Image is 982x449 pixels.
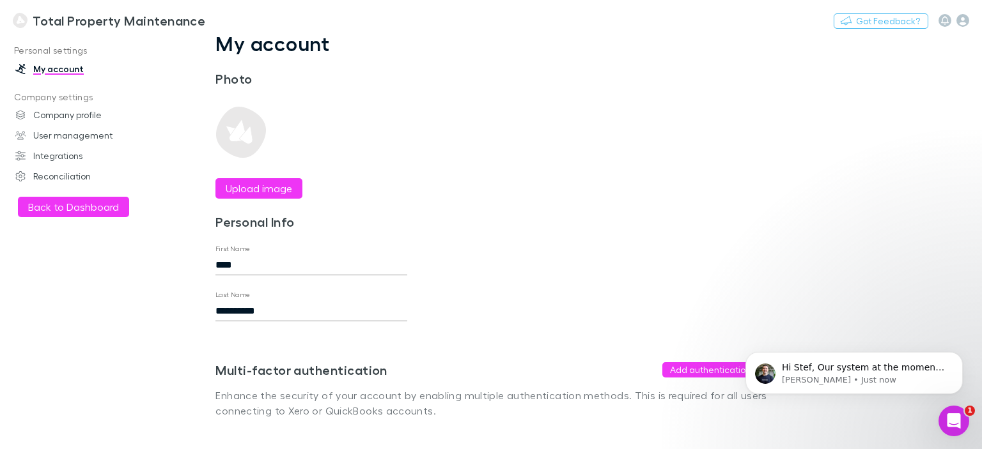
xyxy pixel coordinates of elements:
a: Reconciliation [3,166,168,186]
div: how can i get an invoice every month [66,81,235,94]
button: go back [8,5,33,29]
button: Upload attachment [20,351,30,361]
a: Company profile [3,105,168,125]
button: Home [200,5,224,29]
b: [PERSON_NAME] [55,259,127,268]
label: Last Name [215,290,251,300]
p: Active [62,16,88,29]
iframe: Intercom notifications message [726,325,982,415]
p: Company settings [3,89,168,105]
div: Give the team a way to reach you: [10,141,186,169]
a: Integrations [3,146,168,166]
a: Total Property Maintenance [5,5,213,36]
label: Upload image [226,181,292,196]
input: Enter your email [26,211,230,224]
div: Alex says… [10,255,245,285]
button: Emoji picker [40,351,51,361]
img: Preview [215,107,267,158]
label: First Name [215,244,251,254]
button: Add authentication method [662,362,793,377]
h1: [PERSON_NAME] [62,6,145,16]
h3: Personal Info [215,214,407,229]
a: User management [3,125,168,146]
textarea: Message… [11,324,245,346]
div: Rechargly typically replies in under 1h. [20,119,195,132]
p: Personal settings [3,43,168,59]
div: Give the team a way to reach you: [20,148,176,161]
iframe: Intercom live chat [939,406,969,436]
div: user says… [10,73,245,112]
div: joined the conversation [55,258,218,270]
div: Hi Stef,Our system at the moment don't send out invoices to your clients every month, instead you... [10,285,210,438]
span: Hi Stef, Our system at the moment don't send out invoices to your clients every month, instead yo... [56,37,218,136]
button: Start recording [81,351,91,361]
div: You will be notified here and by email [26,192,230,208]
span: 1 [965,406,975,416]
h1: My account [215,31,793,56]
button: Upload image [215,178,302,199]
div: how can i get an invoice every month [56,73,245,102]
h3: Multi-factor authentication [215,362,387,377]
div: Our system at the moment don't send out invoices to your clients every month, instead your client... [20,311,199,399]
button: Send a message… [219,346,240,367]
img: Profile image for Alex [36,7,57,27]
a: My account [3,59,168,79]
button: Back to Dashboard [18,197,129,217]
div: Rai says… [10,141,245,170]
p: Message from Alex, sent Just now [56,49,221,61]
p: Enhance the security of your account by enabling multiple authentication methods. This is require... [215,388,793,418]
h3: Total Property Maintenance [33,13,205,28]
div: Close [224,5,247,28]
button: Gif picker [61,351,71,361]
h3: Photo [215,71,407,86]
div: Hi Stef, [20,293,199,305]
div: Rai says… [10,170,245,255]
img: Total Property Maintenance's Logo [13,13,27,28]
div: Rechargly typically replies in under 1h. [10,112,205,140]
img: Profile image for Alex [38,257,51,270]
div: Rai says… [10,112,245,141]
button: Got Feedback? [834,13,928,29]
